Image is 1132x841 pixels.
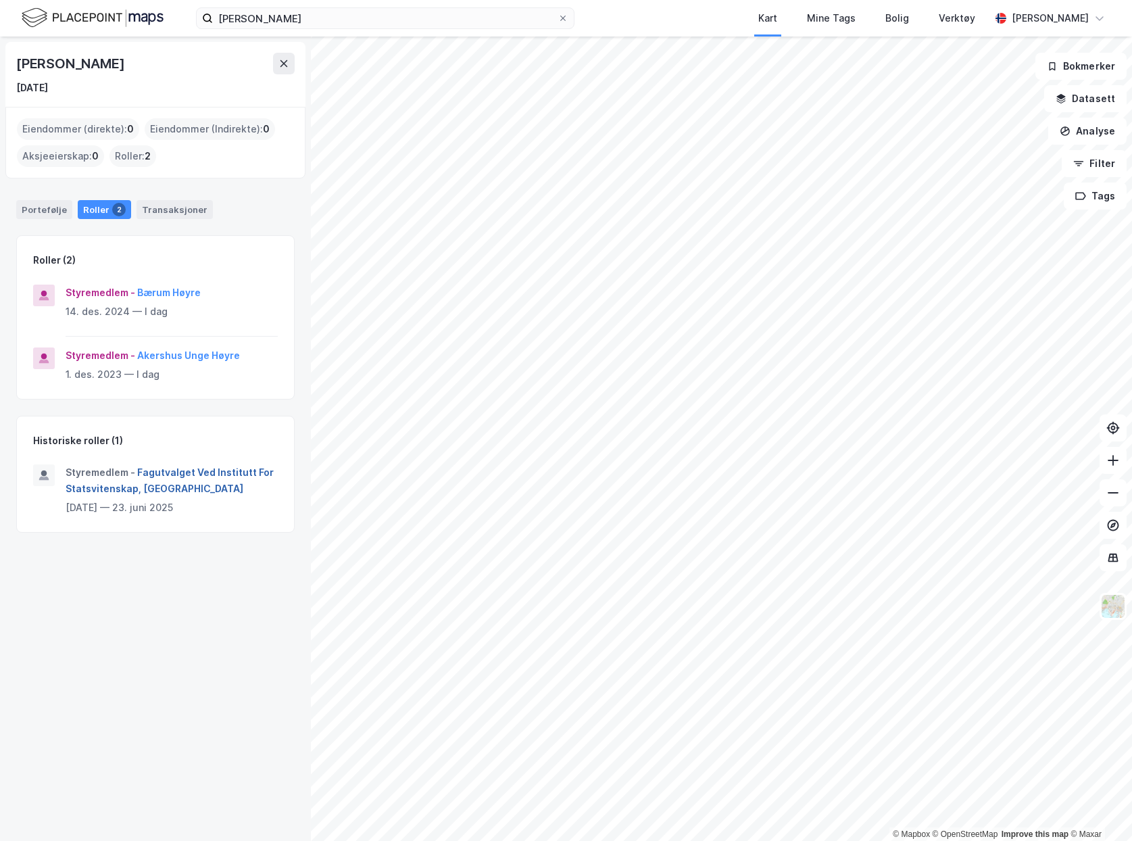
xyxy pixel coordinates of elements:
button: Datasett [1044,85,1127,112]
span: 2 [145,148,151,164]
div: [PERSON_NAME] [16,53,127,74]
div: Aksjeeierskap : [17,145,104,167]
div: 2 [112,203,126,216]
div: 14. des. 2024 — I dag [66,304,278,320]
div: Kontrollprogram for chat [1064,776,1132,841]
div: Roller (2) [33,252,76,268]
a: Mapbox [893,830,930,839]
div: 1. des. 2023 — I dag [66,366,278,383]
div: Eiendommer (direkte) : [17,118,139,140]
button: Filter [1062,150,1127,177]
div: Eiendommer (Indirekte) : [145,118,275,140]
button: Tags [1064,183,1127,210]
div: Historiske roller (1) [33,433,123,449]
span: 0 [92,148,99,164]
input: Søk på adresse, matrikkel, gårdeiere, leietakere eller personer [213,8,558,28]
img: Z [1100,594,1126,619]
div: Roller : [109,145,156,167]
div: Kart [758,10,777,26]
iframe: Chat Widget [1064,776,1132,841]
div: Portefølje [16,200,72,219]
button: Bokmerker [1035,53,1127,80]
div: Mine Tags [807,10,856,26]
div: [PERSON_NAME] [1012,10,1089,26]
div: [DATE] — 23. juni 2025 [66,500,278,516]
img: logo.f888ab2527a4732fd821a326f86c7f29.svg [22,6,164,30]
div: [DATE] [16,80,48,96]
a: OpenStreetMap [933,830,998,839]
div: Transaksjoner [137,200,213,219]
div: Roller [78,200,131,219]
div: Bolig [885,10,909,26]
button: Analyse [1048,118,1127,145]
span: 0 [127,121,134,137]
div: Verktøy [939,10,975,26]
span: 0 [263,121,270,137]
a: Improve this map [1002,830,1068,839]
